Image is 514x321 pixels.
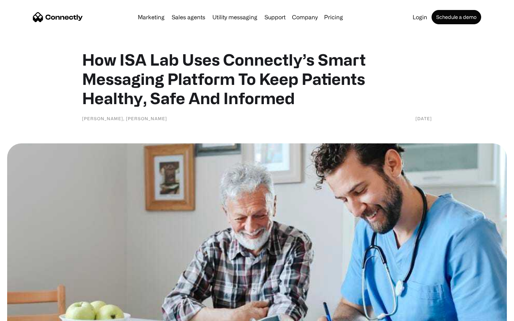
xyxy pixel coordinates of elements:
[415,115,432,122] div: [DATE]
[410,14,430,20] a: Login
[292,12,318,22] div: Company
[210,14,260,20] a: Utility messaging
[82,115,167,122] div: [PERSON_NAME], [PERSON_NAME]
[14,309,43,319] ul: Language list
[432,10,481,24] a: Schedule a demo
[135,14,167,20] a: Marketing
[7,309,43,319] aside: Language selected: English
[169,14,208,20] a: Sales agents
[82,50,432,108] h1: How ISA Lab Uses Connectly’s Smart Messaging Platform To Keep Patients Healthy, Safe And Informed
[262,14,288,20] a: Support
[321,14,346,20] a: Pricing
